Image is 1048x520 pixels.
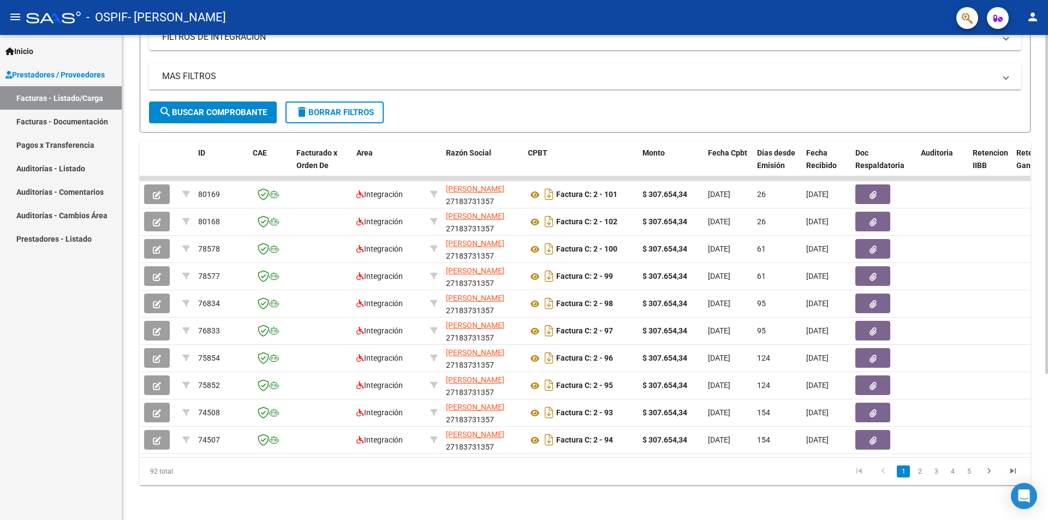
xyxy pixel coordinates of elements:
[849,465,870,477] a: go to first page
[356,381,403,390] span: Integración
[198,272,220,280] span: 78577
[757,217,766,226] span: 26
[806,244,829,253] span: [DATE]
[757,148,795,170] span: Días desde Emisión
[446,374,519,397] div: 27183731357
[708,299,730,308] span: [DATE]
[556,327,613,336] strong: Factura C: 2 - 97
[149,101,277,123] button: Buscar Comprobante
[642,354,687,362] strong: $ 307.654,34
[542,349,556,367] i: Descargar documento
[642,408,687,417] strong: $ 307.654,34
[642,326,687,335] strong: $ 307.654,34
[757,244,766,253] span: 61
[446,148,491,157] span: Razón Social
[806,148,837,170] span: Fecha Recibido
[295,107,374,117] span: Borrar Filtros
[708,354,730,362] span: [DATE]
[757,272,766,280] span: 61
[128,5,226,29] span: - [PERSON_NAME]
[356,190,403,199] span: Integración
[757,381,770,390] span: 124
[140,458,316,485] div: 92 total
[944,462,961,481] li: page 4
[757,408,770,417] span: 154
[446,183,519,206] div: 27183731357
[198,190,220,199] span: 80169
[198,299,220,308] span: 76834
[442,141,523,189] datatable-header-cell: Razón Social
[198,217,220,226] span: 80168
[556,245,617,254] strong: Factura C: 2 - 100
[446,321,504,330] span: [PERSON_NAME]
[446,375,504,384] span: [PERSON_NAME]
[708,217,730,226] span: [DATE]
[542,267,556,285] i: Descargar documento
[356,326,403,335] span: Integración
[198,408,220,417] span: 74508
[198,326,220,335] span: 76833
[198,381,220,390] span: 75852
[806,408,829,417] span: [DATE]
[642,244,687,253] strong: $ 307.654,34
[446,401,519,424] div: 27183731357
[806,272,829,280] span: [DATE]
[946,465,959,477] a: 4
[1011,483,1037,509] div: Open Intercom Messenger
[757,354,770,362] span: 124
[916,141,968,189] datatable-header-cell: Auditoria
[356,217,403,226] span: Integración
[1026,10,1039,23] mat-icon: person
[708,244,730,253] span: [DATE]
[149,24,1021,50] mat-expansion-panel-header: FILTROS DE INTEGRACION
[446,266,504,275] span: [PERSON_NAME]
[851,141,916,189] datatable-header-cell: Doc Respaldatoria
[806,381,829,390] span: [DATE]
[446,265,519,288] div: 27183731357
[356,272,403,280] span: Integración
[708,326,730,335] span: [DATE]
[913,465,926,477] a: 2
[642,381,687,390] strong: $ 307.654,34
[928,462,944,481] li: page 3
[979,465,999,477] a: go to next page
[198,435,220,444] span: 74507
[149,63,1021,89] mat-expansion-panel-header: MAS FILTROS
[757,326,766,335] span: 95
[708,381,730,390] span: [DATE]
[642,299,687,308] strong: $ 307.654,34
[159,105,172,118] mat-icon: search
[446,239,504,248] span: [PERSON_NAME]
[542,213,556,230] i: Descargar documento
[961,462,977,481] li: page 5
[198,148,205,157] span: ID
[356,244,403,253] span: Integración
[757,299,766,308] span: 95
[895,462,912,481] li: page 1
[753,141,802,189] datatable-header-cell: Días desde Emisión
[356,435,403,444] span: Integración
[523,141,638,189] datatable-header-cell: CPBT
[296,148,337,170] span: Facturado x Orden De
[556,436,613,445] strong: Factura C: 2 - 94
[704,141,753,189] datatable-header-cell: Fecha Cpbt
[295,105,308,118] mat-icon: delete
[198,354,220,362] span: 75854
[757,435,770,444] span: 154
[642,217,687,226] strong: $ 307.654,34
[542,240,556,258] i: Descargar documento
[962,465,975,477] a: 5
[253,148,267,157] span: CAE
[556,300,613,308] strong: Factura C: 2 - 98
[642,272,687,280] strong: $ 307.654,34
[446,346,519,369] div: 27183731357
[446,319,519,342] div: 27183731357
[973,148,1008,170] span: Retencion IIBB
[806,435,829,444] span: [DATE]
[873,465,894,477] a: go to previous page
[708,148,747,157] span: Fecha Cpbt
[757,190,766,199] span: 26
[556,381,613,390] strong: Factura C: 2 - 95
[356,354,403,362] span: Integración
[708,272,730,280] span: [DATE]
